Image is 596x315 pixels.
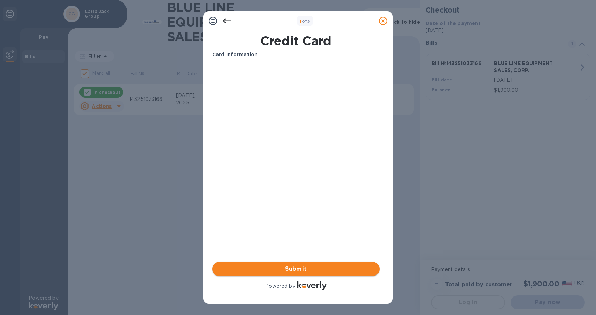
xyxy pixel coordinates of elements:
button: Submit [212,262,380,276]
b: of 3 [300,19,310,24]
img: Logo [297,281,327,290]
b: Card Information [212,52,258,57]
span: Submit [218,265,374,273]
iframe: Your browser does not support iframes [212,64,380,169]
h1: Credit Card [209,34,382,48]
p: Powered by [265,283,295,290]
span: 1 [300,19,301,24]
